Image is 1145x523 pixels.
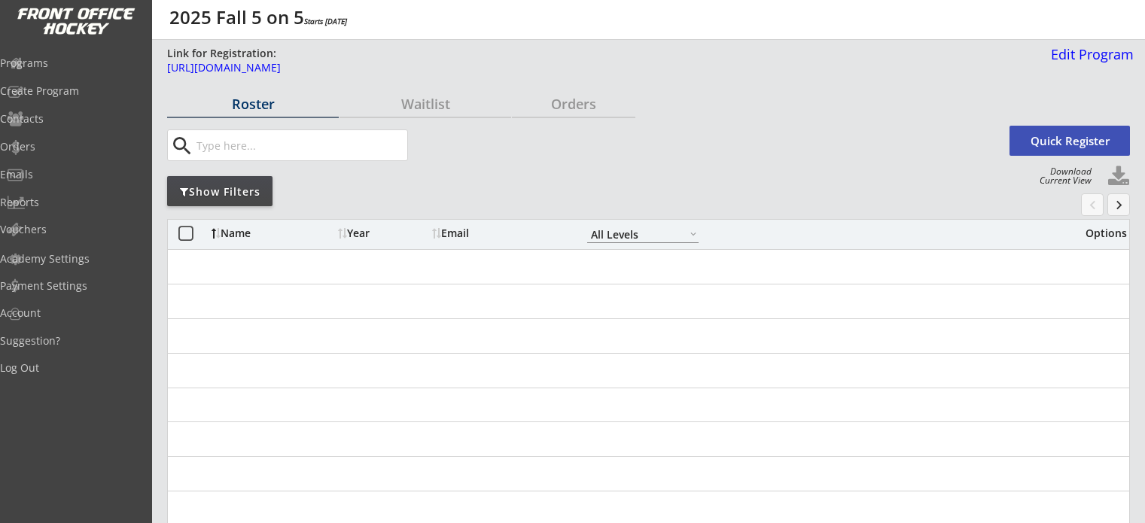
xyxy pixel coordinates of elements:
[304,16,347,26] em: Starts [DATE]
[512,97,635,111] div: Orders
[432,228,568,239] div: Email
[167,97,339,111] div: Roster
[1107,193,1130,216] button: keyboard_arrow_right
[212,228,334,239] div: Name
[1081,193,1104,216] button: chevron_left
[167,46,279,61] div: Link for Registration:
[193,130,407,160] input: Type here...
[167,62,926,73] div: [URL][DOMAIN_NAME]
[338,228,428,239] div: Year
[1045,47,1134,61] div: Edit Program
[1032,167,1092,185] div: Download Current View
[1009,126,1130,156] button: Quick Register
[1073,228,1127,239] div: Options
[167,184,273,199] div: Show Filters
[1045,47,1134,74] a: Edit Program
[167,62,926,81] a: [URL][DOMAIN_NAME]
[169,134,194,158] button: search
[1107,166,1130,188] button: Click to download full roster. Your browser settings may try to block it, check your security set...
[340,97,511,111] div: Waitlist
